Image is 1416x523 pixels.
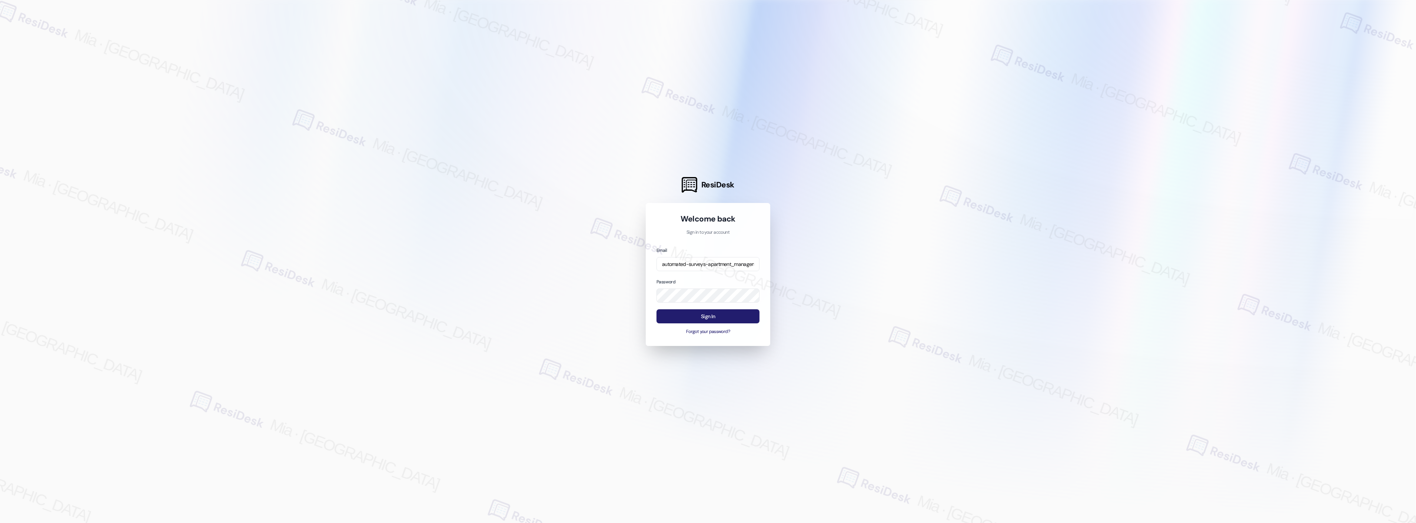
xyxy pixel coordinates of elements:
[657,279,675,285] label: Password
[682,177,697,193] img: ResiDesk Logo
[657,309,759,324] button: Sign In
[657,257,759,272] input: name@example.com
[657,214,759,224] h1: Welcome back
[701,180,734,190] span: ResiDesk
[657,247,667,253] label: Email
[657,329,759,335] button: Forgot your password?
[657,229,759,236] p: Sign in to your account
